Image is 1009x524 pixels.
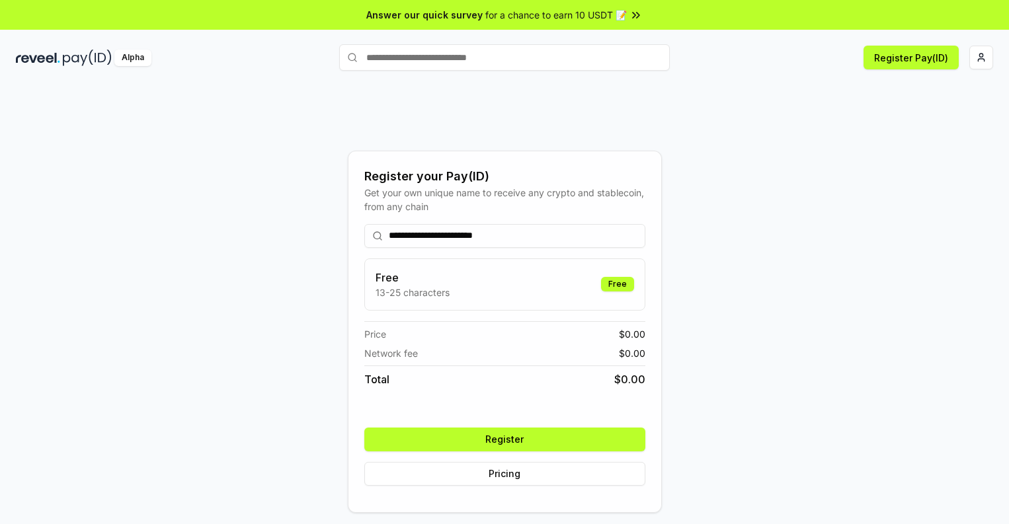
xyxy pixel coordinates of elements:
[864,46,959,69] button: Register Pay(ID)
[601,277,634,291] div: Free
[364,462,645,486] button: Pricing
[376,270,450,285] h3: Free
[114,50,151,66] div: Alpha
[619,327,645,341] span: $ 0.00
[364,346,418,360] span: Network fee
[366,8,483,22] span: Answer our quick survey
[364,428,645,451] button: Register
[364,167,645,186] div: Register your Pay(ID)
[63,50,112,66] img: pay_id
[485,8,627,22] span: for a chance to earn 10 USDT 📝
[614,371,645,387] span: $ 0.00
[619,346,645,360] span: $ 0.00
[376,285,450,299] p: 13-25 characters
[364,186,645,213] div: Get your own unique name to receive any crypto and stablecoin, from any chain
[16,50,60,66] img: reveel_dark
[364,371,389,387] span: Total
[364,327,386,341] span: Price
